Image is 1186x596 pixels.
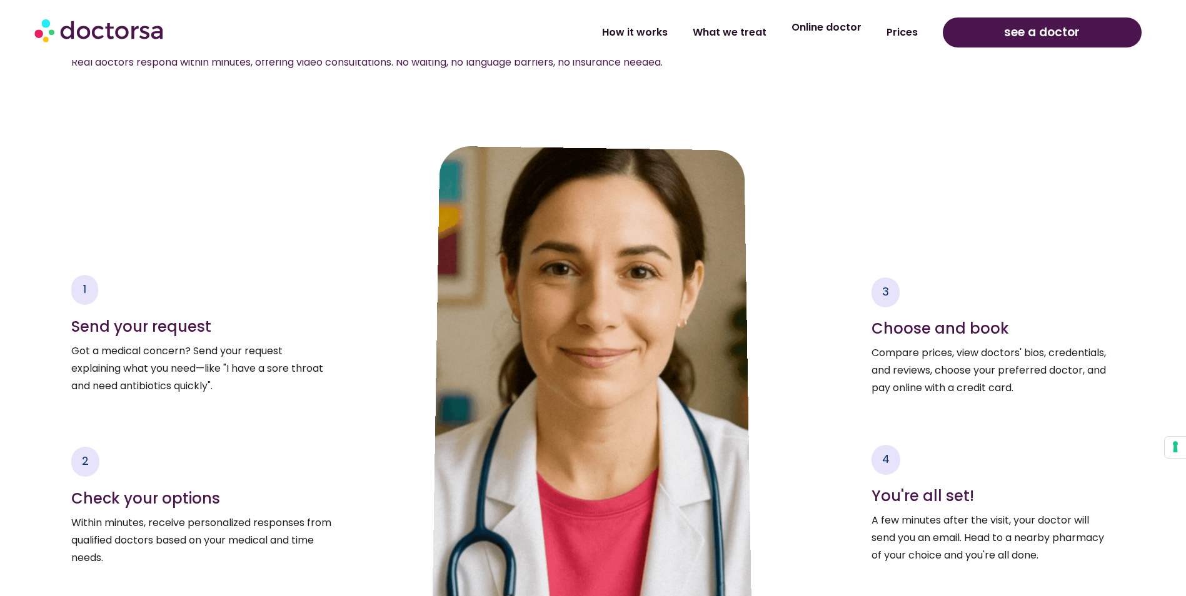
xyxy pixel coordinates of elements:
a: How it works [590,18,680,47]
nav: Menu [306,18,930,47]
span: 90% of our users solve their issue within 1 hour. Want to know how? Real doctors respond within m... [71,37,663,69]
h4: You're all set! [872,487,1115,505]
a: Online doctor [779,13,874,42]
a: What we treat [680,18,779,47]
a: see a doctor [943,17,1142,47]
h4: Choose and book [872,320,1115,338]
a: Prices [874,18,930,47]
span: 3 [882,284,889,299]
h4: Send your request [71,318,332,336]
p: Compare prices, view doctors' bios, credentials, and reviews, choose your preferred doctor, and p... [872,344,1115,397]
p: A few minutes after the visit, your doctor will send you an email. Head to a nearby pharmacy of y... [872,512,1115,564]
p: Got a medical concern? Send your request explaining what you need—like "I have a sore throat and ... [71,342,332,395]
span: 2 [82,453,89,469]
p: Within minutes, receive personalized responses from qualified doctors based on your medical and t... [71,514,332,567]
h4: Check your options [71,490,332,508]
button: Your consent preferences for tracking technologies [1165,437,1186,458]
span: 1 [83,281,86,297]
span: 4 [882,451,890,467]
span: see a doctor [1004,22,1080,42]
